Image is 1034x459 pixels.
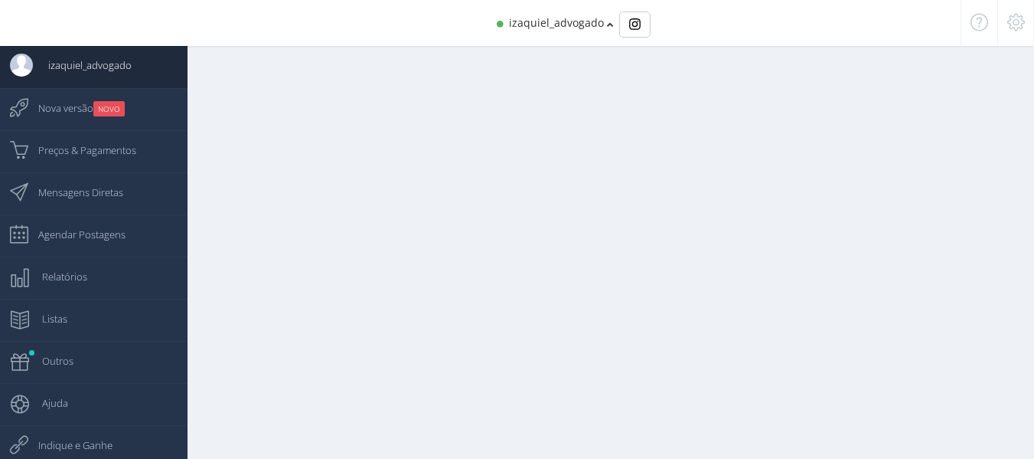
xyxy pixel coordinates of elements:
[27,257,87,296] span: Relatórios
[27,384,68,422] span: Ajuda
[23,131,136,169] span: Preços & Pagamentos
[509,15,604,30] span: izaquiel_advogado
[23,215,126,254] span: Agendar Postagens
[619,11,651,38] div: Basic example
[23,89,125,127] span: Nova versão
[27,342,73,380] span: Outros
[10,54,33,77] img: User Image
[93,101,125,116] small: NOVO
[33,46,132,84] span: izaquiel_advogado
[23,173,123,211] span: Mensagens Diretas
[27,300,67,338] span: Listas
[629,18,641,30] img: Instagram_simple_icon.svg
